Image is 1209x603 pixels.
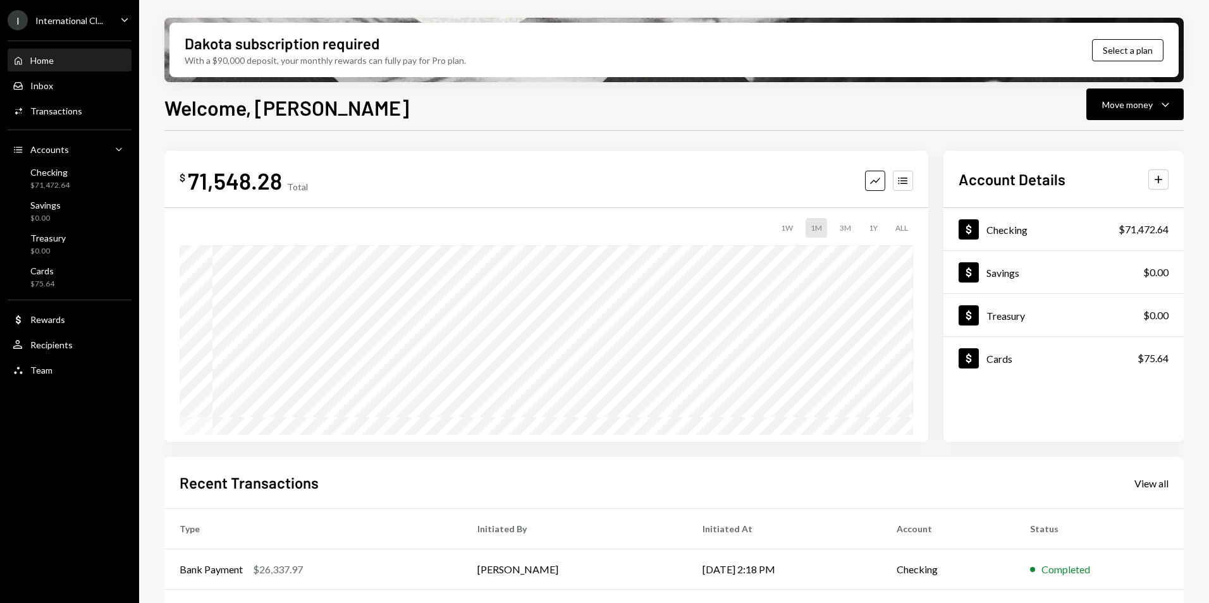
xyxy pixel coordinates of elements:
[1086,88,1184,120] button: Move money
[8,49,132,71] a: Home
[1041,562,1090,577] div: Completed
[30,339,73,350] div: Recipients
[943,337,1184,379] a: Cards$75.64
[1143,308,1169,323] div: $0.00
[1015,509,1184,549] th: Status
[8,74,132,97] a: Inbox
[8,262,132,292] a: Cards$75.64
[462,549,688,590] td: [PERSON_NAME]
[1138,351,1169,366] div: $75.64
[180,472,319,493] h2: Recent Transactions
[8,229,132,259] a: Treasury$0.00
[185,33,379,54] div: Dakota subscription required
[30,265,54,276] div: Cards
[1092,39,1163,61] button: Select a plan
[776,218,798,238] div: 1W
[30,80,53,91] div: Inbox
[30,279,54,289] div: $75.64
[986,224,1028,236] div: Checking
[1134,476,1169,490] a: View all
[986,353,1012,365] div: Cards
[30,233,66,243] div: Treasury
[835,218,856,238] div: 3M
[462,509,688,549] th: Initiated By
[8,138,132,161] a: Accounts
[164,95,409,120] h1: Welcome, [PERSON_NAME]
[1143,265,1169,280] div: $0.00
[1119,222,1169,237] div: $71,472.64
[30,200,61,210] div: Savings
[986,310,1025,322] div: Treasury
[164,509,462,549] th: Type
[287,181,308,192] div: Total
[8,333,132,356] a: Recipients
[8,358,132,381] a: Team
[30,213,61,224] div: $0.00
[959,169,1065,190] h2: Account Details
[30,246,66,257] div: $0.00
[253,562,303,577] div: $26,337.97
[943,251,1184,293] a: Savings$0.00
[30,167,70,178] div: Checking
[806,218,827,238] div: 1M
[8,99,132,122] a: Transactions
[943,208,1184,250] a: Checking$71,472.64
[30,55,54,66] div: Home
[180,171,185,184] div: $
[30,180,70,191] div: $71,472.64
[864,218,883,238] div: 1Y
[1102,98,1153,111] div: Move money
[180,562,243,577] div: Bank Payment
[8,10,28,30] div: I
[8,196,132,226] a: Savings$0.00
[881,509,1015,549] th: Account
[188,166,282,195] div: 71,548.28
[35,15,103,26] div: International Cl...
[185,54,466,67] div: With a $90,000 deposit, your monthly rewards can fully pay for Pro plan.
[30,365,52,375] div: Team
[687,509,881,549] th: Initiated At
[30,106,82,116] div: Transactions
[30,314,65,325] div: Rewards
[30,144,69,155] div: Accounts
[881,549,1015,590] td: Checking
[8,308,132,331] a: Rewards
[1134,477,1169,490] div: View all
[986,267,1019,279] div: Savings
[8,163,132,193] a: Checking$71,472.64
[943,294,1184,336] a: Treasury$0.00
[687,549,881,590] td: [DATE] 2:18 PM
[890,218,913,238] div: ALL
